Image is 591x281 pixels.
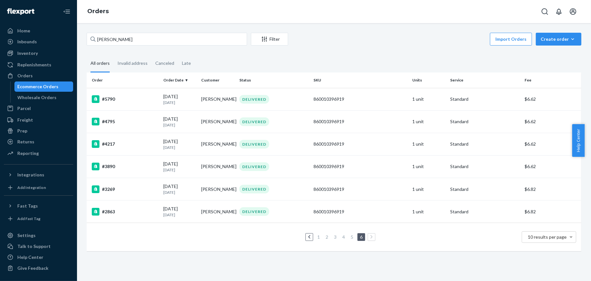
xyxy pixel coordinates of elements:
[17,150,39,157] div: Reporting
[163,212,196,217] p: [DATE]
[410,200,448,223] td: 1 unit
[450,163,519,170] p: Standard
[410,178,448,200] td: 1 unit
[17,243,51,250] div: Talk to Support
[82,2,114,21] ol: breadcrumbs
[199,133,237,155] td: [PERSON_NAME]
[17,185,46,190] div: Add Integration
[239,117,269,126] div: DELIVERED
[117,55,148,72] div: Invalid address
[251,33,288,46] button: Filter
[522,133,581,155] td: $6.62
[4,137,73,147] a: Returns
[490,33,532,46] button: Import Orders
[4,241,73,251] a: Talk to Support
[163,206,196,217] div: [DATE]
[522,110,581,133] td: $6.62
[450,186,519,192] p: Standard
[60,5,73,18] button: Close Navigation
[17,38,37,45] div: Inbounds
[4,263,73,273] button: Give Feedback
[4,252,73,262] a: Help Center
[522,72,581,88] th: Fee
[155,55,174,72] div: Canceled
[18,83,59,90] div: Ecommerce Orders
[410,72,448,88] th: Units
[410,88,448,110] td: 1 unit
[410,155,448,178] td: 1 unit
[4,37,73,47] a: Inbounds
[163,138,196,150] div: [DATE]
[4,115,73,125] a: Freight
[313,118,407,125] div: 860010396919
[163,116,196,128] div: [DATE]
[17,172,44,178] div: Integrations
[239,140,269,149] div: DELIVERED
[313,186,407,192] div: 860010396919
[239,95,269,104] div: DELIVERED
[163,167,196,173] p: [DATE]
[163,183,196,195] div: [DATE]
[7,8,34,15] img: Flexport logo
[4,103,73,114] a: Parcel
[239,162,269,171] div: DELIVERED
[450,209,519,215] p: Standard
[199,88,237,110] td: [PERSON_NAME]
[17,72,33,79] div: Orders
[87,8,109,15] a: Orders
[18,94,57,101] div: Wholesale Orders
[450,96,519,102] p: Standard
[199,200,237,223] td: [PERSON_NAME]
[17,203,38,209] div: Fast Tags
[313,141,407,147] div: 860010396919
[313,209,407,215] div: 860010396919
[4,126,73,136] a: Prep
[161,72,199,88] th: Order Date
[4,48,73,58] a: Inventory
[92,208,158,216] div: #2863
[17,254,43,260] div: Help Center
[201,77,234,83] div: Customer
[528,234,567,240] span: 10 results per page
[92,95,158,103] div: #5790
[313,163,407,170] div: 860010396919
[237,72,311,88] th: Status
[349,234,355,240] a: Page 5
[313,96,407,102] div: 860010396919
[87,72,161,88] th: Order
[182,55,191,72] div: Late
[17,28,30,34] div: Home
[572,124,585,157] button: Help Center
[522,88,581,110] td: $6.62
[163,122,196,128] p: [DATE]
[17,128,27,134] div: Prep
[4,201,73,211] button: Fast Tags
[567,5,579,18] button: Open account menu
[541,36,577,42] div: Create order
[92,118,158,125] div: #4795
[410,110,448,133] td: 1 unit
[448,72,522,88] th: Service
[536,33,581,46] button: Create order
[316,234,321,240] a: Page 1
[163,190,196,195] p: [DATE]
[311,72,410,88] th: SKU
[17,216,40,221] div: Add Fast Tag
[522,178,581,200] td: $6.82
[239,185,269,193] div: DELIVERED
[4,183,73,193] a: Add Integration
[17,62,51,68] div: Replenishments
[4,214,73,224] a: Add Fast Tag
[90,55,110,72] div: All orders
[17,139,34,145] div: Returns
[4,148,73,158] a: Reporting
[14,92,73,103] a: Wholesale Orders
[4,71,73,81] a: Orders
[17,117,33,123] div: Freight
[17,105,31,112] div: Parcel
[17,50,38,56] div: Inventory
[199,155,237,178] td: [PERSON_NAME]
[87,33,247,46] input: Search orders
[17,232,36,239] div: Settings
